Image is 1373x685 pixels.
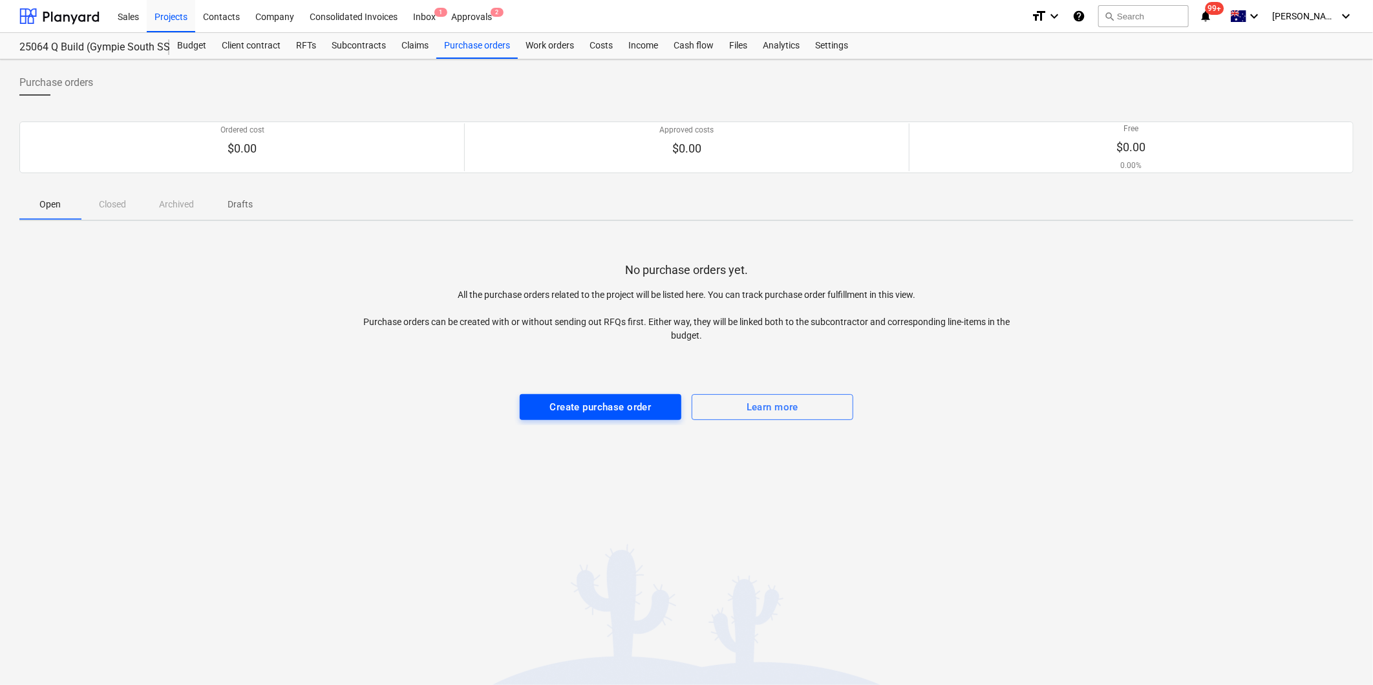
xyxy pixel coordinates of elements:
a: Subcontracts [324,33,394,59]
span: 1 [434,8,447,17]
a: Purchase orders [436,33,518,59]
p: $0.00 [659,141,714,156]
a: Client contract [214,33,288,59]
i: keyboard_arrow_down [1047,8,1062,24]
i: keyboard_arrow_down [1246,8,1262,24]
span: 99+ [1206,2,1224,15]
p: Approved costs [659,125,714,136]
a: Income [621,33,666,59]
a: Files [721,33,755,59]
p: No purchase orders yet. [625,262,748,278]
i: format_size [1031,8,1047,24]
div: Learn more [747,399,798,416]
i: notifications [1199,8,1212,24]
a: Costs [582,33,621,59]
i: Knowledge base [1072,8,1085,24]
div: Create purchase order [550,399,652,416]
p: $0.00 [1116,140,1145,155]
button: Search [1098,5,1189,27]
span: Purchase orders [19,75,93,90]
p: All the purchase orders related to the project will be listed here. You can track purchase order ... [353,288,1020,342]
p: Free [1116,123,1145,134]
button: Learn more [692,394,853,420]
p: Open [35,198,66,211]
a: Cash flow [666,33,721,59]
button: Create purchase order [520,394,681,420]
a: Budget [169,33,214,59]
i: keyboard_arrow_down [1338,8,1354,24]
p: 0.00% [1116,160,1145,171]
p: $0.00 [220,141,264,156]
iframe: Chat Widget [1308,623,1373,685]
a: RFTs [288,33,324,59]
p: Drafts [225,198,256,211]
div: 25064 Q Build (Gympie South SS C Block GLA Refurb) [19,41,154,54]
span: 2 [491,8,504,17]
span: [PERSON_NAME] [1272,11,1337,21]
a: Settings [807,33,856,59]
a: Work orders [518,33,582,59]
p: Ordered cost [220,125,264,136]
a: Analytics [755,33,807,59]
a: Claims [394,33,436,59]
span: search [1104,11,1114,21]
